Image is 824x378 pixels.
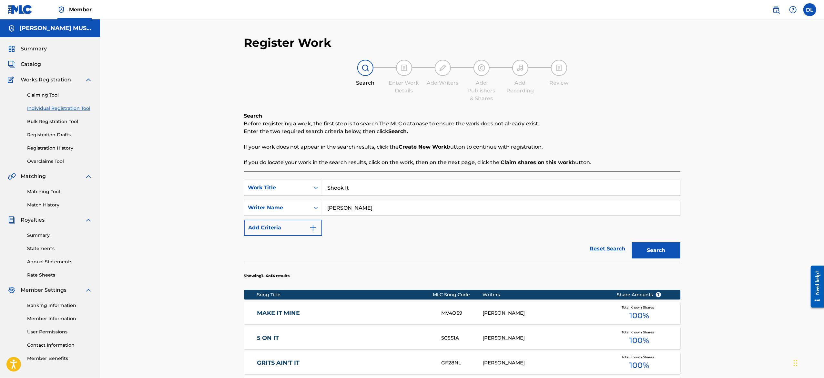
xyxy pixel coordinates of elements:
a: Member Information [27,315,92,322]
span: Total Known Shares [622,355,656,360]
span: 100 % [629,360,649,371]
div: Add Publishers & Shares [465,79,498,102]
img: Member Settings [8,286,15,294]
img: Catalog [8,60,15,68]
form: Search Form [244,180,680,262]
span: Catalog [21,60,41,68]
div: Help [787,3,799,16]
span: Works Registration [21,76,71,84]
span: Summary [21,45,47,53]
strong: Search. [389,128,408,134]
img: 9d2ae6d4665cec9f34b9.svg [309,224,317,232]
a: Reset Search [587,242,629,256]
div: Work Title [248,184,306,192]
a: Rate Sheets [27,272,92,278]
div: 5C5S1A [441,334,483,342]
a: Registration Drafts [27,131,92,138]
span: Member Settings [21,286,66,294]
h5: DEVON LEWIS MUSIC [19,25,92,32]
span: Share Amounts [617,291,661,298]
div: Enter Work Details [388,79,420,95]
div: Add Writers [427,79,459,87]
h2: Register Work [244,36,332,50]
a: Member Benefits [27,355,92,362]
p: If your work does not appear in the search results, click the button to continue with registration. [244,143,680,151]
a: CatalogCatalog [8,60,41,68]
div: [PERSON_NAME] [483,334,607,342]
span: Royalties [21,216,45,224]
div: Drag [794,353,798,373]
a: Public Search [770,3,783,16]
a: Summary [27,232,92,239]
strong: Create New Work [399,144,447,150]
a: User Permissions [27,329,92,335]
span: Matching [21,173,46,180]
img: search [772,6,780,14]
span: 100 % [629,335,649,346]
a: Matching Tool [27,188,92,195]
div: Song Title [257,291,433,298]
a: Match History [27,202,92,208]
div: Search [349,79,381,87]
a: Registration History [27,145,92,152]
a: MAKE IT MINE [257,310,432,317]
a: Banking Information [27,302,92,309]
b: Search [244,113,262,119]
img: Matching [8,173,16,180]
a: GRITS AIN'T IT [257,359,432,367]
a: 5 ON IT [257,334,432,342]
span: Total Known Shares [622,305,656,310]
p: Enter the two required search criteria below, then click [244,128,680,135]
img: Works Registration [8,76,16,84]
p: Before registering a work, the first step is to search The MLC database to ensure the work does n... [244,120,680,128]
a: Bulk Registration Tool [27,118,92,125]
img: step indicator icon for Add Recording [516,64,524,72]
img: expand [85,286,92,294]
a: Annual Statements [27,258,92,265]
img: Royalties [8,216,15,224]
div: Add Recording [504,79,536,95]
img: expand [85,76,92,84]
img: step indicator icon for Enter Work Details [400,64,408,72]
div: MLC Song Code [433,291,483,298]
img: step indicator icon for Add Publishers & Shares [478,64,485,72]
div: GF28NL [441,359,483,367]
span: ? [656,292,661,297]
img: expand [85,216,92,224]
img: step indicator icon for Search [361,64,369,72]
div: User Menu [803,3,816,16]
div: Writer Name [248,204,306,212]
span: 100 % [629,310,649,321]
div: [PERSON_NAME] [483,359,607,367]
a: Claiming Tool [27,92,92,99]
a: Overclaims Tool [27,158,92,165]
img: expand [85,173,92,180]
span: Total Known Shares [622,330,656,335]
img: step indicator icon for Review [555,64,563,72]
div: Writers [483,291,607,298]
div: Review [543,79,575,87]
button: Search [632,242,680,258]
p: If you do locate your work in the search results, click on the work, then on the next page, click... [244,159,680,166]
img: Top Rightsholder [57,6,65,14]
span: Member [69,6,92,13]
img: step indicator icon for Add Writers [439,64,447,72]
img: MLC Logo [8,5,33,14]
p: Showing 1 - 4 of 4 results [244,273,290,279]
a: SummarySummary [8,45,47,53]
iframe: Resource Center [806,261,824,313]
strong: Claim shares on this work [501,159,572,165]
img: Accounts [8,25,15,32]
img: Summary [8,45,15,53]
a: Individual Registration Tool [27,105,92,112]
div: MV4OS9 [441,310,483,317]
a: Contact Information [27,342,92,349]
a: Statements [27,245,92,252]
div: [PERSON_NAME] [483,310,607,317]
img: help [789,6,797,14]
iframe: Chat Widget [792,347,824,378]
button: Add Criteria [244,220,322,236]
